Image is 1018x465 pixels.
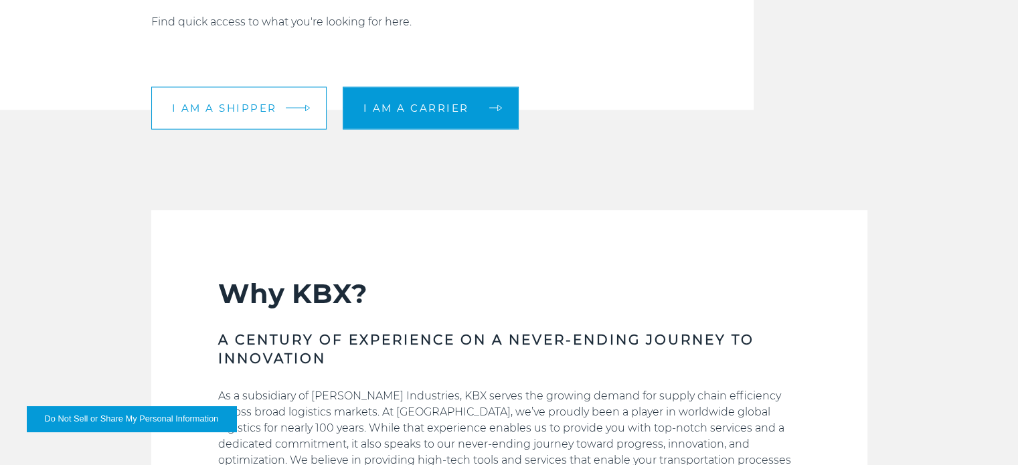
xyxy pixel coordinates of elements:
[27,406,236,432] button: Do Not Sell or Share My Personal Information
[343,86,519,129] a: I am a carrier arrow arrow
[218,331,800,368] h3: A CENTURY OF EXPERIENCE ON A NEVER-ENDING JOURNEY TO INNOVATION
[151,14,701,30] p: Find quick access to what you're looking for here.
[363,103,469,113] span: I am a carrier
[218,277,800,310] h2: Why KBX?
[172,103,277,113] span: I am a shipper
[151,86,327,129] a: I am a shipper arrow arrow
[305,104,310,112] img: arrow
